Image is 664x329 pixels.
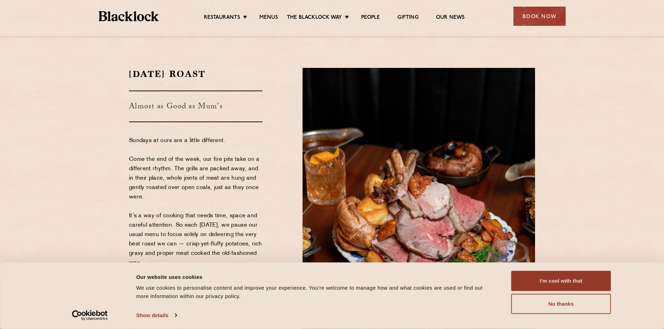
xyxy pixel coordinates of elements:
[136,284,496,300] div: We use cookies to personalise content and improve your experience. You're welcome to manage how a...
[259,14,278,22] a: Menus
[129,91,262,122] h3: Almost as Good as Mum's
[436,14,465,22] a: Our News
[136,273,496,281] div: Our website uses cookies
[99,11,159,21] img: BL_Textured_Logo-footer-cropped.svg
[204,14,240,22] a: Restaurants
[59,310,120,321] a: Usercentrics Cookiebot - opens in a new window
[129,68,262,80] h2: [DATE] Roast
[513,7,566,26] div: Book Now
[511,294,611,314] button: No thanks
[136,310,177,321] a: Show details
[361,14,380,22] a: People
[397,14,418,22] a: Gifting
[287,14,342,22] a: The Blacklock Way
[129,136,262,305] p: Sundays at ours are a little different. Come the end of the week, our fire pits take on a differe...
[511,271,611,291] button: I'm cool with that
